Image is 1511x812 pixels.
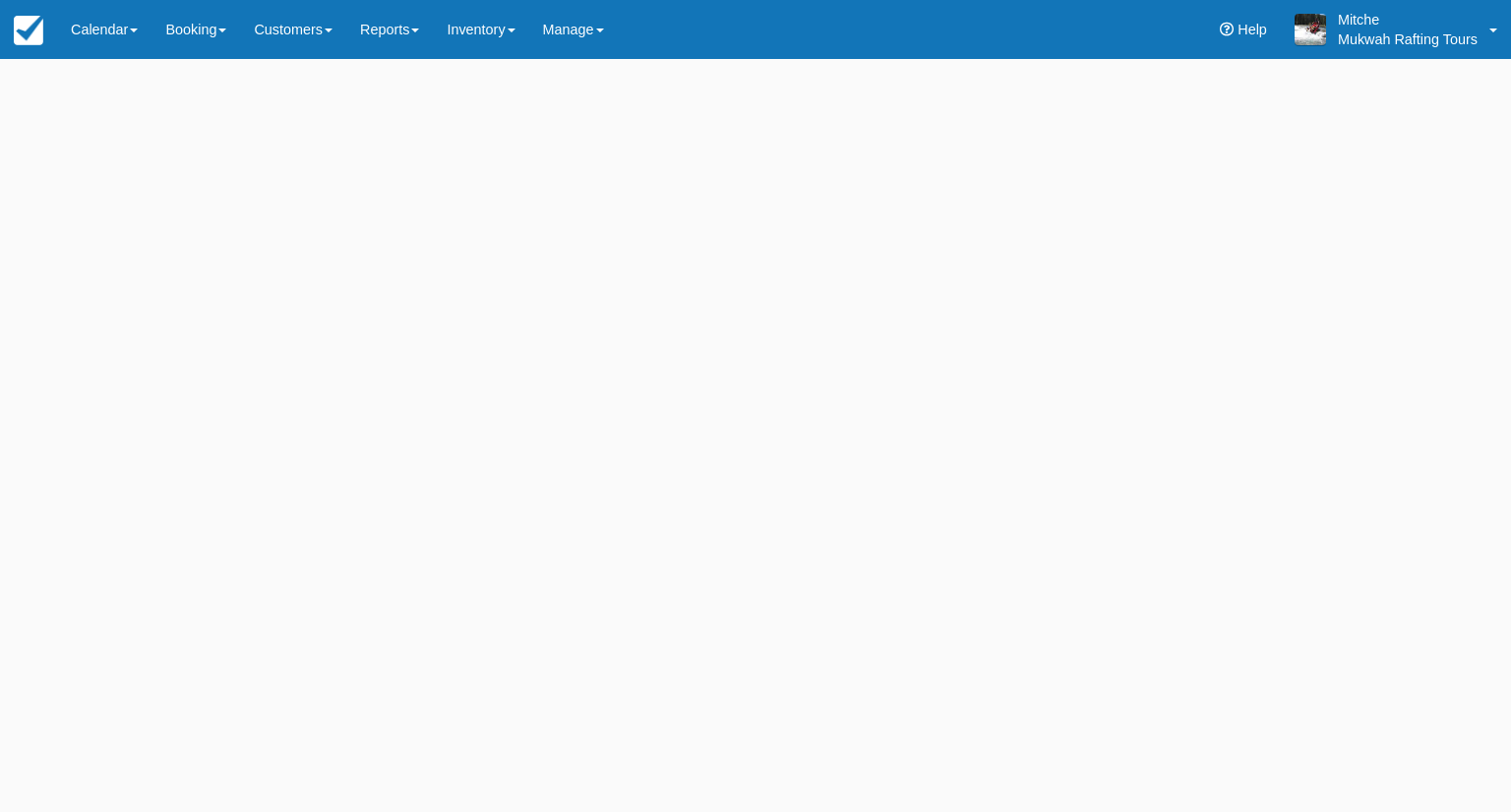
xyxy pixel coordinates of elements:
[1338,10,1478,29] p: Mitche
[14,16,43,45] img: checkfront-main-nav-mini-logo.png
[1220,23,1234,36] i: Help
[1338,29,1478,49] p: Mukwah Rafting Tours
[1238,22,1267,37] span: Help
[1295,14,1326,45] img: A1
